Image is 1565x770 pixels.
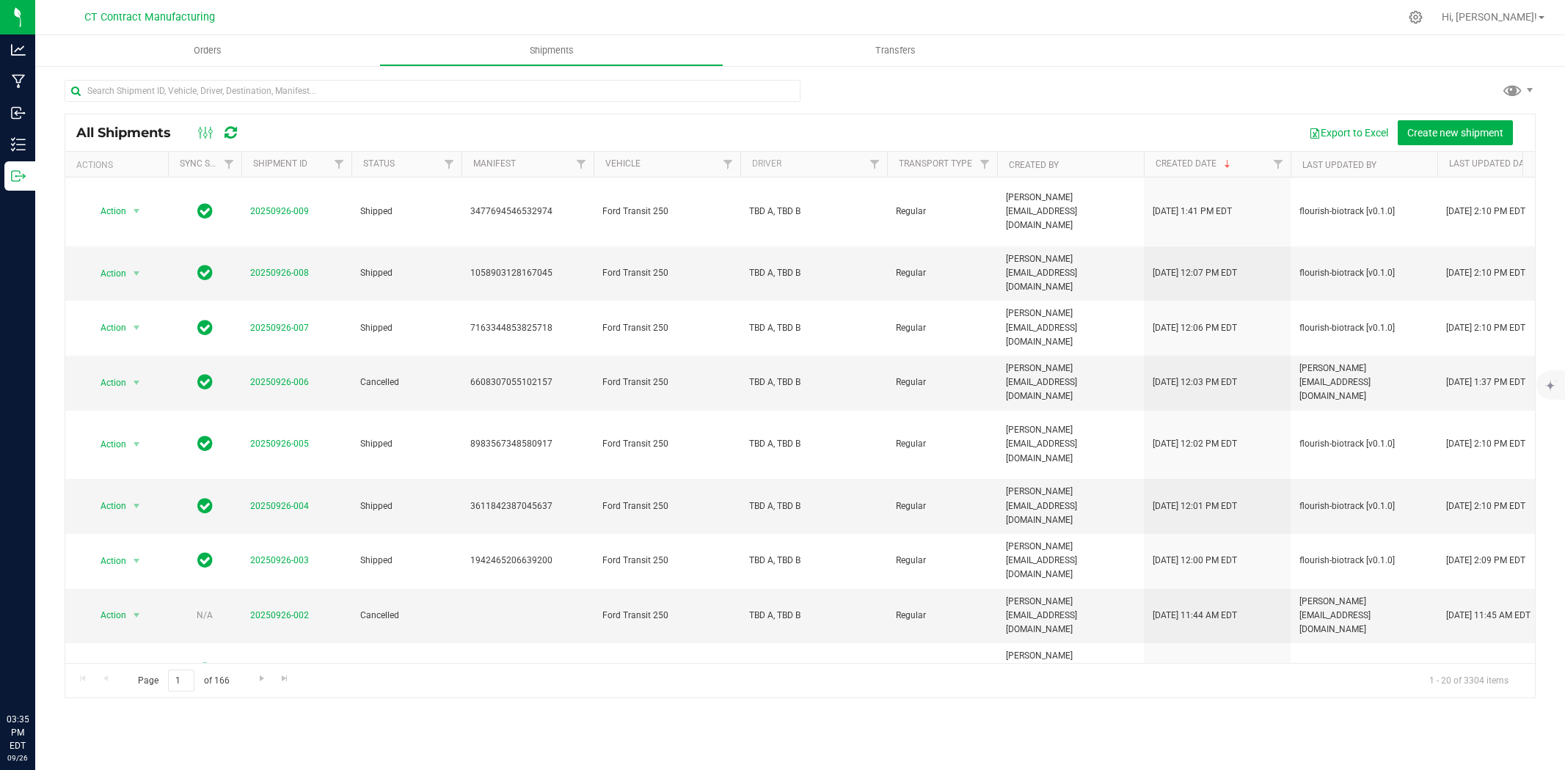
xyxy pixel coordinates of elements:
a: 20250926-007 [250,323,309,333]
a: Manifest [473,158,516,169]
span: flourish-biotrack [v0.1.0] [1299,499,1395,513]
th: Driver [740,152,887,177]
a: 20250926-004 [250,501,309,511]
a: Go to the last page [274,670,296,689]
button: Create new shipment [1398,120,1513,145]
span: Action [87,660,127,681]
a: Shipment ID [253,158,307,169]
div: Manage settings [1407,10,1425,24]
span: TBD A, TBD B [749,266,878,280]
span: [PERSON_NAME][EMAIL_ADDRESS][DOMAIN_NAME] [1006,423,1135,466]
span: Hi, [PERSON_NAME]! [1442,11,1537,23]
span: N/A [197,610,213,620]
p: 09/26 [7,752,29,763]
a: 20250926-003 [250,555,309,565]
span: flourish-biotrack [v0.1.0] [1299,266,1395,280]
span: Page of 166 [125,670,241,692]
span: [PERSON_NAME][EMAIL_ADDRESS][DOMAIN_NAME] [1006,191,1135,233]
span: TBD A, TBD B [749,499,878,513]
inline-svg: Manufacturing [11,74,26,89]
span: [PERSON_NAME][EMAIL_ADDRESS][DOMAIN_NAME] [1006,540,1135,582]
a: 20250926-006 [250,377,309,387]
a: Filter [716,152,740,177]
span: [DATE] 12:07 PM EDT [1153,266,1237,280]
a: Transfers [723,35,1068,66]
a: 20250926-002 [250,610,309,620]
span: 3477694546532974 [470,205,585,219]
span: select [128,373,146,393]
a: Transport Type [899,158,972,169]
inline-svg: Outbound [11,169,26,183]
span: [DATE] 2:10 PM EDT [1446,266,1525,280]
span: Shipped [360,554,453,568]
span: [DATE] 12:03 PM EDT [1153,375,1237,389]
span: Regular [896,554,988,568]
inline-svg: Analytics [11,43,26,57]
a: Filter [863,152,887,177]
span: Action [87,373,127,393]
span: select [128,318,146,338]
a: 20250926-008 [250,268,309,278]
span: Action [87,551,127,571]
span: Ford Transit 250 [602,205,732,219]
a: Filter [437,152,462,177]
span: Shipped [360,437,453,451]
span: 6608307055102157 [470,375,585,389]
span: select [128,605,146,626]
span: [DATE] 12:06 PM EDT [1153,321,1237,335]
span: Cancelled [360,609,453,623]
div: Actions [76,160,162,170]
span: select [128,263,146,284]
span: Regular [896,321,988,335]
span: Shipped [360,266,453,280]
span: In Sync [197,550,213,571]
span: 1058903128167045 [470,266,585,280]
inline-svg: Inbound [11,106,26,120]
span: [PERSON_NAME][EMAIL_ADDRESS][DOMAIN_NAME] [1006,307,1135,349]
span: In Sync [197,372,213,392]
span: Shipped [360,321,453,335]
span: Orders [174,44,241,57]
span: Action [87,605,127,626]
span: All Shipments [76,125,186,141]
span: select [128,434,146,455]
span: Regular [896,266,988,280]
a: Shipments [379,35,723,66]
span: 1 - 20 of 3304 items [1418,670,1520,692]
a: Last Updated By [1302,160,1376,170]
a: Filter [217,152,241,177]
span: [DATE] 2:10 PM EDT [1446,437,1525,451]
span: TBD A, TBD B [749,554,878,568]
a: Orders [35,35,379,66]
span: select [128,496,146,516]
span: [DATE] 12:00 PM EDT [1153,554,1237,568]
span: Action [87,263,127,284]
span: flourish-biotrack [v0.1.0] [1299,205,1395,219]
span: Ford Transit 250 [602,321,732,335]
span: Action [87,318,127,338]
a: Filter [327,152,351,177]
a: Created Date [1156,158,1233,169]
span: In Sync [197,263,213,283]
p: 03:35 PM EDT [7,713,29,752]
span: Action [87,496,127,516]
span: TBD A, TBD B [749,205,878,219]
span: flourish-biotrack [v0.1.0] [1299,437,1395,451]
button: Export to Excel [1299,120,1398,145]
span: In Sync [197,660,213,681]
span: Shipped [360,499,453,513]
span: flourish-biotrack [v0.1.0] [1299,321,1395,335]
a: Sync Status [180,158,236,169]
a: Filter [1266,152,1291,177]
span: select [128,660,146,681]
span: select [128,551,146,571]
a: Go to the next page [251,670,272,689]
a: Created By [1009,160,1059,170]
span: [DATE] 11:44 AM EDT [1153,609,1237,623]
span: TBD A, TBD B [749,375,878,389]
input: Search Shipment ID, Vehicle, Driver, Destination, Manifest... [65,80,800,102]
span: Shipments [510,44,594,57]
span: 3611842387045637 [470,499,585,513]
span: Create new shipment [1407,127,1503,139]
span: [PERSON_NAME][EMAIL_ADDRESS][DOMAIN_NAME] [1006,362,1135,404]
